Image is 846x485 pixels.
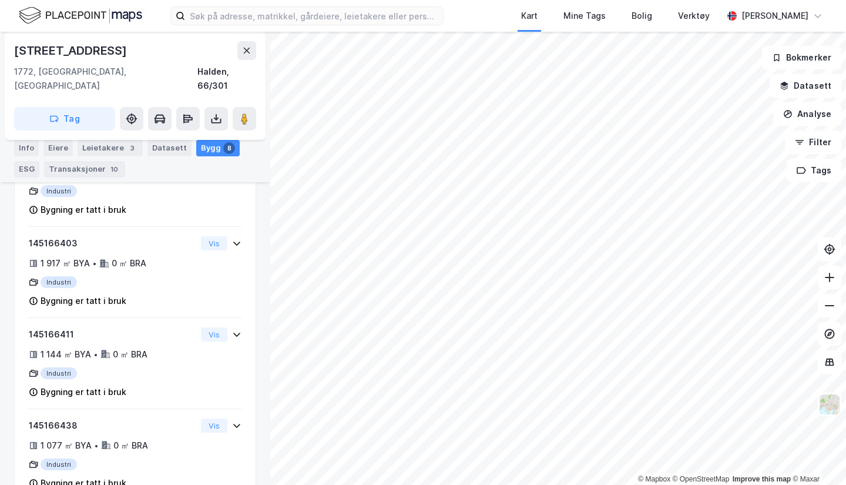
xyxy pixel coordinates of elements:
div: • [92,259,97,268]
div: 0 ㎡ BRA [113,347,147,362]
a: Mapbox [638,475,670,483]
div: 3 [126,142,138,154]
button: Bokmerker [762,46,841,69]
div: Datasett [147,140,192,156]
button: Tags [787,159,841,182]
div: Leietakere [78,140,143,156]
div: Halden, 66/301 [197,65,256,93]
div: 10 [108,163,120,175]
div: Bygning er tatt i bruk [41,294,126,308]
div: • [94,441,99,450]
div: Kontrollprogram for chat [787,429,846,485]
div: [PERSON_NAME] [741,9,808,23]
div: Bygning er tatt i bruk [41,203,126,217]
button: Analyse [773,102,841,126]
div: 1 077 ㎡ BYA [41,439,92,453]
div: ESG [14,161,39,178]
div: Bygg [196,140,240,156]
button: Vis [201,327,227,342]
button: Vis [201,419,227,433]
div: 1 917 ㎡ BYA [41,256,90,270]
div: Bolig [632,9,652,23]
button: Tag [14,107,115,131]
img: logo.f888ab2527a4732fd821a326f86c7f29.svg [19,5,142,26]
input: Søk på adresse, matrikkel, gårdeiere, leietakere eller personer [185,7,443,25]
img: Z [818,393,841,416]
div: Info [14,140,39,156]
div: Mine Tags [563,9,606,23]
div: Eiere [43,140,73,156]
div: 145166411 [29,327,196,342]
div: Verktøy [678,9,710,23]
div: Kart [521,9,538,23]
div: [STREET_ADDRESS] [14,41,129,60]
button: Filter [785,131,841,154]
button: Datasett [770,74,841,98]
button: Vis [201,236,227,250]
iframe: Chat Widget [787,429,846,485]
a: Improve this map [733,475,791,483]
div: 1 144 ㎡ BYA [41,347,91,362]
div: 1772, [GEOGRAPHIC_DATA], [GEOGRAPHIC_DATA] [14,65,197,93]
div: Bygning er tatt i bruk [41,385,126,399]
div: 8 [223,142,235,154]
div: • [93,350,98,359]
div: 145166403 [29,236,196,250]
div: 0 ㎡ BRA [112,256,146,270]
div: 145166438 [29,419,196,433]
div: 0 ㎡ BRA [113,439,148,453]
a: OpenStreetMap [673,475,730,483]
div: Transaksjoner [44,161,125,178]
